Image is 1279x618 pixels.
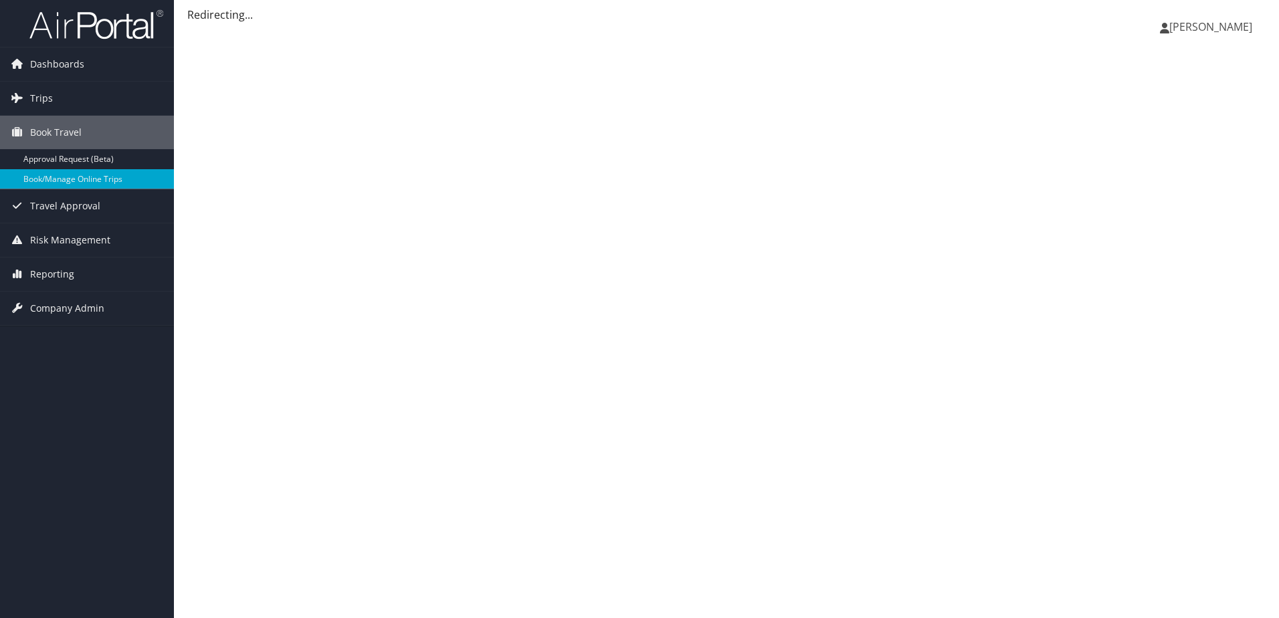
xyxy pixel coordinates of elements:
img: airportal-logo.png [29,9,163,40]
span: [PERSON_NAME] [1169,19,1252,34]
span: Trips [30,82,53,115]
span: Travel Approval [30,189,100,223]
span: Dashboards [30,47,84,81]
div: Redirecting... [187,7,1266,23]
a: [PERSON_NAME] [1160,7,1266,47]
span: Risk Management [30,223,110,257]
span: Company Admin [30,292,104,325]
span: Reporting [30,257,74,291]
span: Book Travel [30,116,82,149]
